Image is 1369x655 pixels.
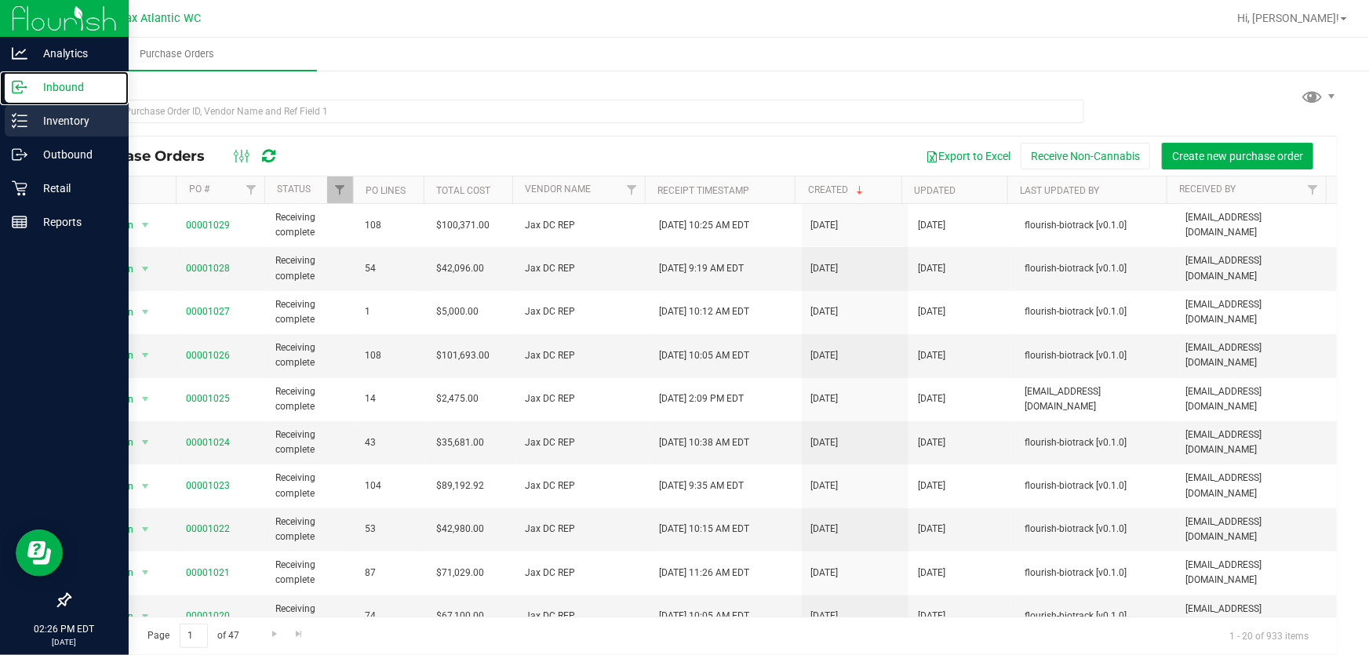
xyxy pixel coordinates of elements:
[526,304,641,319] span: Jax DC REP
[186,567,230,578] a: 00001021
[659,609,749,624] span: [DATE] 10:05 AM EDT
[1025,218,1167,233] span: flourish-biotrack [v0.1.0]
[186,350,230,361] a: 00001026
[275,471,346,500] span: Receiving complete
[135,475,155,497] span: select
[365,522,417,537] span: 53
[659,522,749,537] span: [DATE] 10:15 AM EDT
[189,184,209,195] a: PO #
[657,185,749,196] a: Receipt Timestamp
[811,261,839,276] span: [DATE]
[436,609,484,624] span: $67,100.00
[186,306,230,317] a: 00001027
[918,261,945,276] span: [DATE]
[436,566,484,580] span: $71,029.00
[659,435,749,450] span: [DATE] 10:38 AM EDT
[914,185,956,196] a: Updated
[526,391,641,406] span: Jax DC REP
[1025,479,1167,493] span: flourish-biotrack [v0.1.0]
[436,391,479,406] span: $2,475.00
[365,304,417,319] span: 1
[27,179,122,198] p: Retail
[436,218,490,233] span: $100,371.00
[12,45,27,61] inline-svg: Analytics
[135,431,155,453] span: select
[918,435,945,450] span: [DATE]
[436,479,484,493] span: $89,192.92
[186,480,230,491] a: 00001023
[1300,176,1326,203] a: Filter
[1185,297,1327,327] span: [EMAIL_ADDRESS][DOMAIN_NAME]
[526,218,641,233] span: Jax DC REP
[1185,515,1327,544] span: [EMAIL_ADDRESS][DOMAIN_NAME]
[82,147,220,165] span: Purchase Orders
[186,610,230,621] a: 00001020
[16,529,63,577] iframe: Resource center
[275,428,346,457] span: Receiving complete
[436,435,484,450] span: $35,681.00
[659,391,744,406] span: [DATE] 2:09 PM EDT
[1185,340,1327,370] span: [EMAIL_ADDRESS][DOMAIN_NAME]
[811,218,839,233] span: [DATE]
[365,609,417,624] span: 74
[811,479,839,493] span: [DATE]
[365,348,417,363] span: 108
[1025,522,1167,537] span: flourish-biotrack [v0.1.0]
[1237,12,1339,24] span: Hi, [PERSON_NAME]!
[659,479,744,493] span: [DATE] 9:35 AM EDT
[27,44,122,63] p: Analytics
[1185,384,1327,414] span: [EMAIL_ADDRESS][DOMAIN_NAME]
[1020,185,1099,196] a: Last Updated By
[1025,304,1167,319] span: flourish-biotrack [v0.1.0]
[659,261,744,276] span: [DATE] 9:19 AM EDT
[118,47,235,61] span: Purchase Orders
[263,624,286,645] a: Go to the next page
[1025,435,1167,450] span: flourish-biotrack [v0.1.0]
[659,304,749,319] span: [DATE] 10:12 AM EDT
[918,348,945,363] span: [DATE]
[135,606,155,628] span: select
[27,111,122,130] p: Inventory
[1025,566,1167,580] span: flourish-biotrack [v0.1.0]
[811,522,839,537] span: [DATE]
[525,184,591,195] a: Vendor Name
[1185,253,1327,283] span: [EMAIL_ADDRESS][DOMAIN_NAME]
[811,435,839,450] span: [DATE]
[1172,150,1303,162] span: Create new purchase order
[659,566,749,580] span: [DATE] 11:26 AM EDT
[366,185,406,196] a: PO Lines
[275,340,346,370] span: Receiving complete
[1025,261,1167,276] span: flourish-biotrack [v0.1.0]
[119,12,201,25] span: Jax Atlantic WC
[1025,384,1167,414] span: [EMAIL_ADDRESS][DOMAIN_NAME]
[365,566,417,580] span: 87
[275,602,346,631] span: Receiving complete
[1185,602,1327,631] span: [EMAIL_ADDRESS][DOMAIN_NAME]
[659,348,749,363] span: [DATE] 10:05 AM EDT
[275,210,346,240] span: Receiving complete
[436,522,484,537] span: $42,980.00
[436,261,484,276] span: $42,096.00
[288,624,311,645] a: Go to the last page
[1162,143,1313,169] button: Create new purchase order
[1179,184,1236,195] a: Received By
[526,609,641,624] span: Jax DC REP
[619,176,645,203] a: Filter
[27,145,122,164] p: Outbound
[327,176,353,203] a: Filter
[134,624,253,648] span: Page of 47
[186,393,230,404] a: 00001025
[526,348,641,363] span: Jax DC REP
[12,113,27,129] inline-svg: Inventory
[526,566,641,580] span: Jax DC REP
[918,391,945,406] span: [DATE]
[135,562,155,584] span: select
[1185,210,1327,240] span: [EMAIL_ADDRESS][DOMAIN_NAME]
[918,609,945,624] span: [DATE]
[1185,558,1327,588] span: [EMAIL_ADDRESS][DOMAIN_NAME]
[12,147,27,162] inline-svg: Outbound
[275,515,346,544] span: Receiving complete
[12,79,27,95] inline-svg: Inbound
[1185,471,1327,500] span: [EMAIL_ADDRESS][DOMAIN_NAME]
[526,435,641,450] span: Jax DC REP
